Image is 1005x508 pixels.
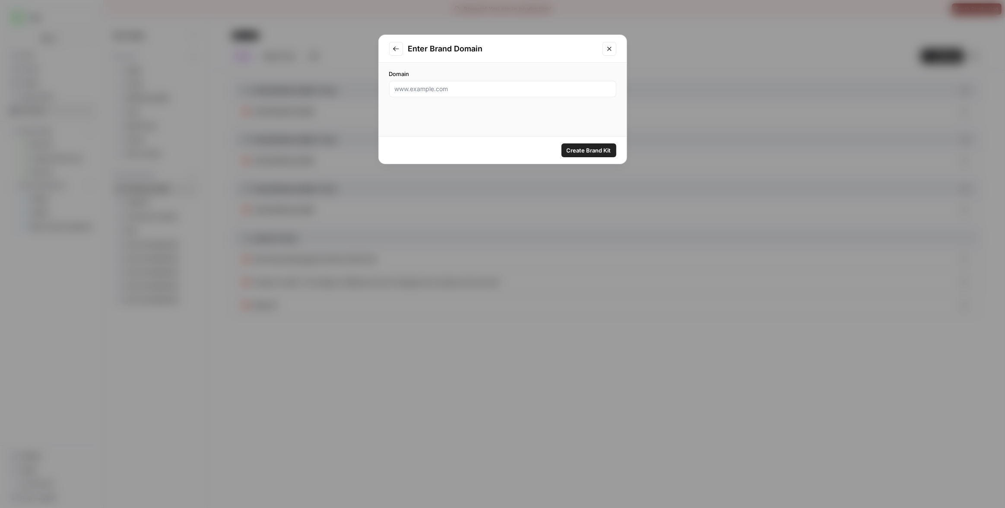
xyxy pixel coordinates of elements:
[408,43,597,55] h2: Enter Brand Domain
[567,146,611,155] span: Create Brand Kit
[389,70,616,78] label: Domain
[395,85,611,93] input: www.example.com
[561,143,616,157] button: Create Brand Kit
[602,42,616,56] button: Close modal
[389,42,403,56] button: Go to previous step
